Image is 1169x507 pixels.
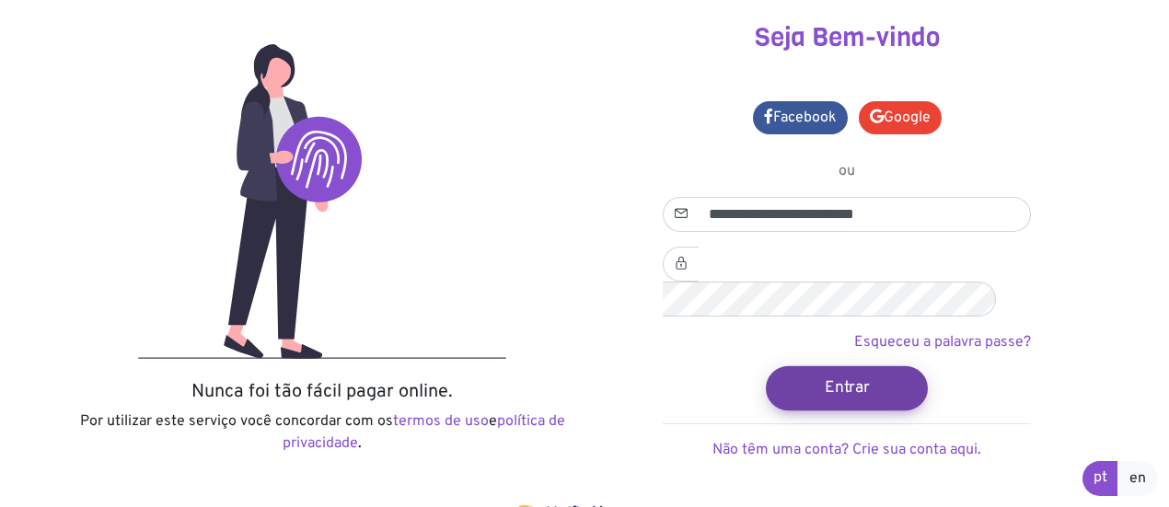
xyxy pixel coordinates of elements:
a: Esqueceu a palavra passe? [854,333,1031,351]
a: Google [859,101,942,134]
h5: Nunca foi tão fácil pagar online. [74,381,571,403]
a: pt [1082,461,1118,496]
button: Entrar [766,365,928,409]
p: Por utilizar este serviço você concordar com os e . [74,410,571,455]
a: Não têm uma conta? Crie sua conta aqui. [712,441,981,459]
a: Facebook [753,101,848,134]
p: ou [663,160,1031,182]
h3: Seja Bem-vindo [598,22,1095,53]
a: en [1117,461,1158,496]
a: termos de uso [393,412,489,431]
